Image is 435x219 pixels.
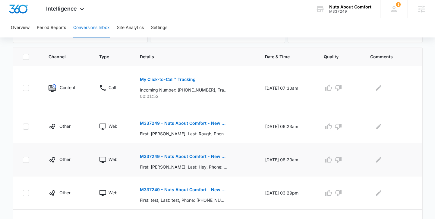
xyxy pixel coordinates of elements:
button: My Click-to-Call™ Tracking [140,72,196,87]
img: tab_domain_overview_orange.svg [16,35,21,40]
p: First: test, Last: test, Phone: [PHONE_NUMBER], Phone-Type: Other, Email: [EMAIL_ADDRESS][DOMAIN_... [140,197,228,203]
button: Edit Comments [374,155,383,165]
button: Conversions Inbox [73,18,110,37]
span: Channel [49,53,76,60]
div: Keywords by Traffic [67,36,102,40]
img: logo_orange.svg [10,10,14,14]
button: Site Analytics [117,18,144,37]
img: website_grey.svg [10,16,14,21]
p: My Click-to-Call™ Tracking [140,77,196,82]
button: Edit Comments [374,188,383,198]
span: Intelligence [46,5,77,12]
p: M337249 - Nuts About Comfort - New Contact [140,154,228,159]
p: 00:01:52 [140,93,251,99]
td: [DATE] 07:30am [258,66,317,110]
p: Web [109,156,118,163]
button: Period Reports [37,18,66,37]
p: Web [109,189,118,196]
p: M337249 - Nuts About Comfort - New Contact [140,121,228,125]
p: M337249 - Nuts About Comfort - New Contact [140,188,228,192]
button: M337249 - Nuts About Comfort - New Contact [140,182,228,197]
span: Quality [324,53,347,60]
p: Call [109,84,116,91]
div: account id [329,9,371,14]
span: Comments [370,53,404,60]
img: tab_keywords_by_traffic_grey.svg [60,35,65,40]
p: Web [109,123,118,129]
p: Other [59,189,71,196]
div: Domain Overview [23,36,54,40]
td: [DATE] 08:20am [258,143,317,176]
td: [DATE] 03:29pm [258,176,317,210]
div: v 4.0.25 [17,10,30,14]
button: Edit Comments [374,83,383,93]
span: Date & Time [265,53,301,60]
p: Incoming Number: [PHONE_NUMBER], Tracking Number: [PHONE_NUMBER], Ring To: [PHONE_NUMBER], Caller... [140,87,228,93]
button: Settings [151,18,167,37]
span: 1 [396,2,401,7]
p: First: [PERSON_NAME], Last: Hey, Phone: , Phone-Type: , Email: [EMAIL_ADDRESS][DOMAIN_NAME], Coun... [140,164,228,170]
span: Details [140,53,242,60]
span: Type [99,53,117,60]
button: Overview [11,18,30,37]
p: Other [59,123,71,129]
div: Domain: [DOMAIN_NAME] [16,16,66,21]
td: [DATE] 06:23am [258,110,317,143]
p: Other [59,156,71,163]
div: account name [329,5,371,9]
p: Content [60,84,75,91]
div: notifications count [396,2,401,7]
button: Edit Comments [374,122,383,131]
button: M337249 - Nuts About Comfort - New Contact [140,149,228,164]
button: M337249 - Nuts About Comfort - New Contact [140,116,228,130]
p: First: [PERSON_NAME], Last: Rough, Phone: , Phone-Type: , Email: [EMAIL_ADDRESS][DOMAIN_NAME], Co... [140,130,228,137]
